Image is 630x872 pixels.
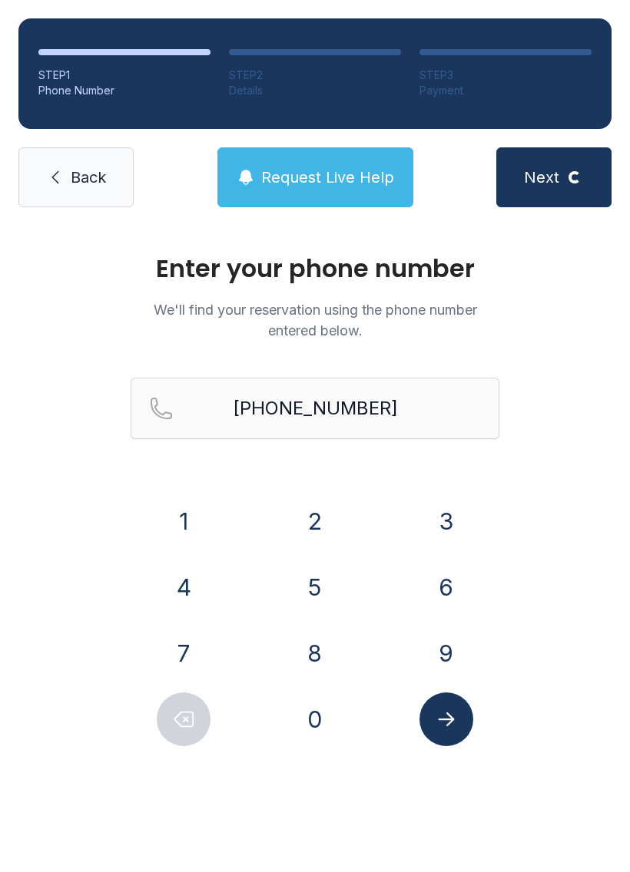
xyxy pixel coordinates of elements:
[71,167,106,188] span: Back
[157,626,211,680] button: 7
[419,560,473,614] button: 6
[157,494,211,548] button: 1
[157,560,211,614] button: 4
[131,378,499,439] input: Reservation phone number
[419,494,473,548] button: 3
[524,167,559,188] span: Next
[288,626,342,680] button: 8
[131,256,499,281] h1: Enter your phone number
[261,167,394,188] span: Request Live Help
[229,83,401,98] div: Details
[288,560,342,614] button: 5
[419,626,473,680] button: 9
[419,692,473,746] button: Submit lookup form
[131,299,499,341] p: We'll find your reservation using the phone number entered below.
[419,83,592,98] div: Payment
[38,83,211,98] div: Phone Number
[229,68,401,83] div: STEP 2
[38,68,211,83] div: STEP 1
[419,68,592,83] div: STEP 3
[288,692,342,746] button: 0
[157,692,211,746] button: Delete number
[288,494,342,548] button: 2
